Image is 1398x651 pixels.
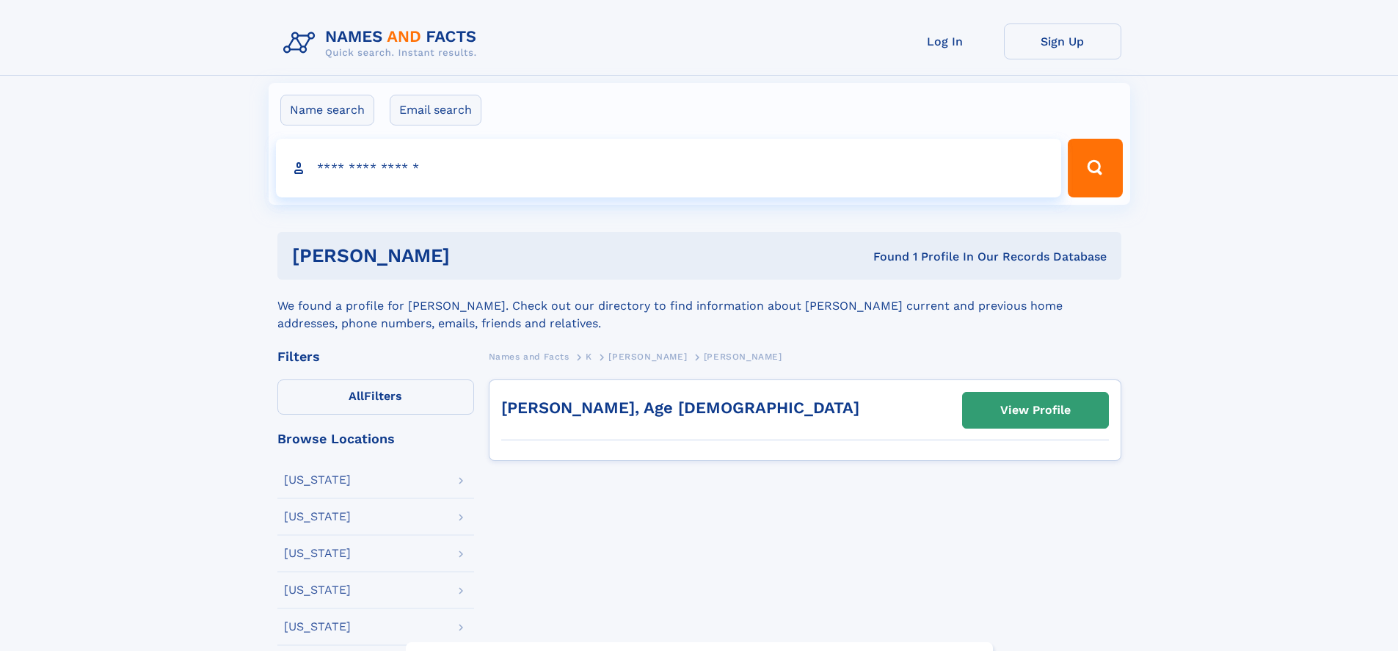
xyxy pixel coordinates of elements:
div: [US_STATE] [284,548,351,559]
div: [US_STATE] [284,621,351,633]
span: [PERSON_NAME] [608,352,687,362]
label: Filters [277,379,474,415]
label: Email search [390,95,481,126]
a: K [586,347,592,365]
span: [PERSON_NAME] [704,352,782,362]
a: Names and Facts [489,347,569,365]
div: We found a profile for [PERSON_NAME]. Check out our directory to find information about [PERSON_N... [277,280,1121,332]
a: Log In [887,23,1004,59]
span: K [586,352,592,362]
a: Sign Up [1004,23,1121,59]
div: [US_STATE] [284,474,351,486]
img: Logo Names and Facts [277,23,489,63]
div: Browse Locations [277,432,474,445]
h1: [PERSON_NAME] [292,247,662,265]
div: [US_STATE] [284,584,351,596]
div: Filters [277,350,474,363]
input: search input [276,139,1062,197]
a: [PERSON_NAME] [608,347,687,365]
div: Found 1 Profile In Our Records Database [661,249,1107,265]
a: View Profile [963,393,1108,428]
button: Search Button [1068,139,1122,197]
span: All [349,389,364,403]
label: Name search [280,95,374,126]
a: [PERSON_NAME], Age [DEMOGRAPHIC_DATA] [501,399,859,417]
div: View Profile [1000,393,1071,427]
div: [US_STATE] [284,511,351,523]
